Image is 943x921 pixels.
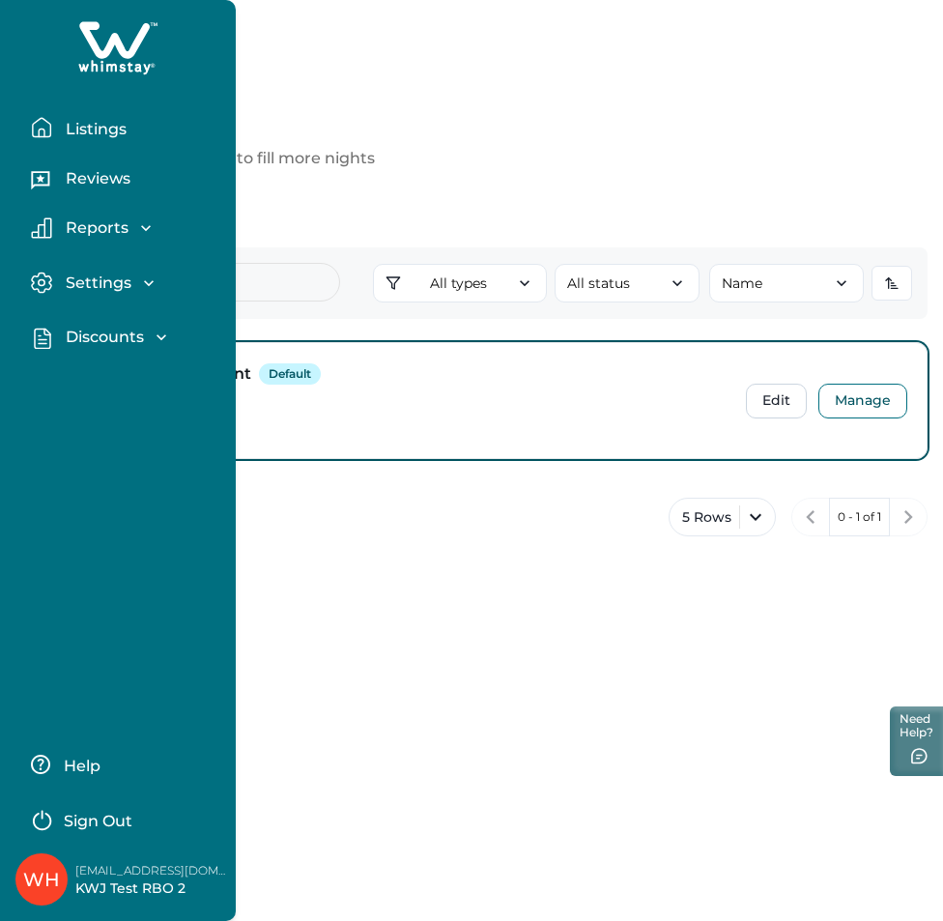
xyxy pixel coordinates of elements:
button: Edit [746,384,807,418]
p: Help [58,757,100,776]
button: 5 Rows [669,498,776,536]
div: Whimstay Host [23,856,60,903]
p: Discounts [60,328,144,347]
p: Settings [60,273,131,293]
p: Active • 0 properties [36,420,730,440]
button: Reviews [31,162,220,201]
p: [EMAIL_ADDRESS][DOMAIN_NAME] [75,861,230,880]
p: Reviews [60,169,130,188]
button: Manage [818,384,907,418]
button: Sign Out [31,799,202,838]
p: Default RBO Host Discount [36,393,730,413]
button: Help [31,745,202,784]
p: 0 - 1 of 1 [838,507,881,527]
button: Settings [31,272,220,294]
span: Default [259,363,321,385]
p: Your discounts [15,102,928,135]
p: Sign Out [64,812,132,831]
button: next page [889,498,928,536]
p: Listings [60,120,127,139]
button: Reports [31,217,220,239]
button: previous page [791,498,830,536]
p: KWJ Test RBO 2 [75,879,230,899]
p: Set up automatic discounts to fill more nights [15,147,928,170]
p: Reports [60,218,129,238]
button: 0 - 1 of 1 [829,498,890,536]
button: Discounts [31,327,220,349]
button: Listings [31,108,220,147]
